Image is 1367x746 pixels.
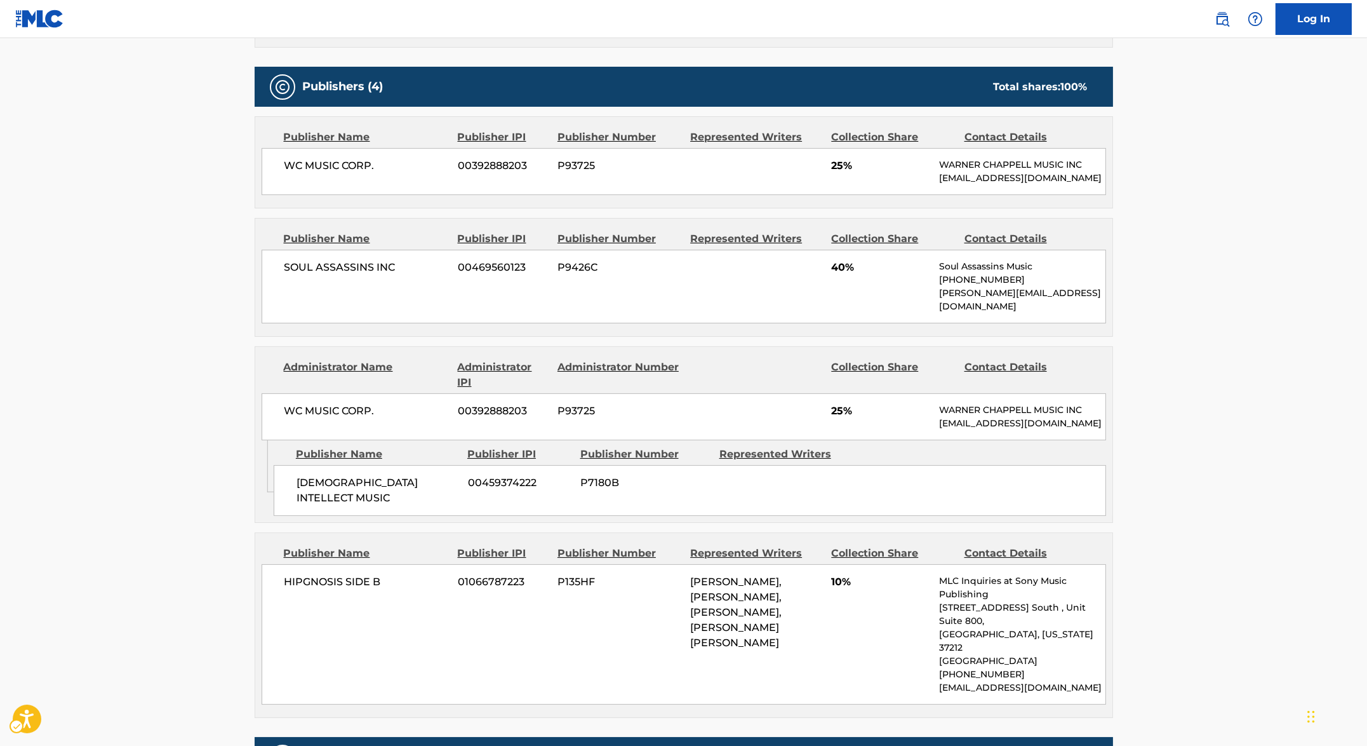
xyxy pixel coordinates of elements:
img: Publishers [275,79,290,95]
span: 10% [831,574,930,590]
div: Contact Details [964,130,1088,145]
div: Publisher Name [284,546,448,561]
p: [EMAIL_ADDRESS][DOMAIN_NAME] [939,417,1105,430]
img: help [1248,11,1263,27]
iframe: Hubspot Iframe [1304,685,1367,746]
p: [GEOGRAPHIC_DATA], [US_STATE] 37212 [939,628,1105,654]
div: Contact Details [964,546,1088,561]
span: [DEMOGRAPHIC_DATA] INTELLECT MUSIC [297,475,458,506]
span: [PERSON_NAME], [PERSON_NAME], [PERSON_NAME], [PERSON_NAME] [PERSON_NAME] [690,576,782,649]
p: [PHONE_NUMBER] [939,273,1105,287]
div: Publisher Number [557,130,681,145]
div: Collection Share [831,546,954,561]
span: P93725 [557,158,681,173]
span: HIPGNOSIS SIDE B [284,574,449,590]
span: 25% [831,158,930,173]
p: WARNER CHAPPELL MUSIC INC [939,404,1105,417]
div: Represented Writers [690,231,822,247]
div: Collection Share [831,231,954,247]
span: P93725 [557,404,681,419]
div: Publisher Name [296,447,458,462]
div: Administrator Number [557,360,681,390]
span: WC MUSIC CORP. [284,158,449,173]
div: Represented Writers [690,546,822,561]
span: 25% [831,404,930,419]
div: Drag [1307,698,1315,736]
div: Represented Writers [719,447,849,462]
div: Administrator IPI [458,360,548,390]
span: 00469560123 [458,260,548,275]
p: [EMAIL_ADDRESS][DOMAIN_NAME] [939,681,1105,695]
h5: Publishers (4) [303,79,383,94]
div: Contact Details [964,360,1088,390]
div: Contact Details [964,231,1088,247]
span: P7180B [580,475,710,491]
div: Collection Share [831,360,954,390]
div: Publisher IPI [458,130,548,145]
span: SOUL ASSASSINS INC [284,260,449,275]
span: 40% [831,260,930,275]
span: 00459374222 [468,475,571,491]
div: Publisher Name [284,231,448,247]
div: Total shares: [994,79,1088,95]
div: Publisher IPI [458,231,548,247]
p: [PERSON_NAME][EMAIL_ADDRESS][DOMAIN_NAME] [939,287,1105,313]
span: P135HF [557,574,681,590]
span: WC MUSIC CORP. [284,404,449,419]
img: search [1215,11,1230,27]
span: 00392888203 [458,404,548,419]
div: Chat Widget [1304,685,1367,746]
img: MLC Logo [15,10,64,28]
span: 01066787223 [458,574,548,590]
p: [GEOGRAPHIC_DATA] [939,654,1105,668]
div: Administrator Name [284,360,448,390]
div: Publisher Number [557,546,681,561]
p: [EMAIL_ADDRESS][DOMAIN_NAME] [939,172,1105,185]
div: Publisher Number [580,447,710,462]
div: Publisher IPI [467,447,571,462]
p: [PHONE_NUMBER] [939,668,1105,681]
span: 100 % [1061,81,1088,93]
p: WARNER CHAPPELL MUSIC INC [939,158,1105,172]
span: P9426C [557,260,681,275]
span: 00392888203 [458,158,548,173]
div: Publisher IPI [458,546,548,561]
p: [STREET_ADDRESS] South , Unit Suite 800, [939,601,1105,628]
div: Represented Writers [690,130,822,145]
div: Publisher Name [284,130,448,145]
p: Soul Assassins Music [939,260,1105,273]
div: Collection Share [831,130,954,145]
a: Log In [1276,3,1352,35]
div: Publisher Number [557,231,681,247]
p: MLC Inquiries at Sony Music Publishing [939,574,1105,601]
